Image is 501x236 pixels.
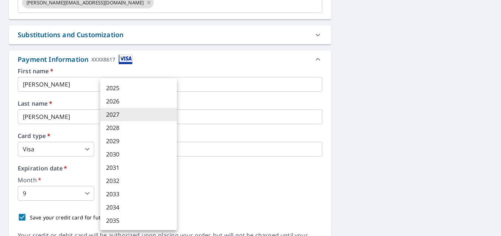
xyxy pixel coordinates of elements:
[100,95,177,108] li: 2026
[100,148,177,161] li: 2030
[100,134,177,148] li: 2029
[100,174,177,187] li: 2032
[100,108,177,121] li: 2027
[100,161,177,174] li: 2031
[100,187,177,201] li: 2033
[100,121,177,134] li: 2028
[100,214,177,227] li: 2035
[100,81,177,95] li: 2025
[100,201,177,214] li: 2034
